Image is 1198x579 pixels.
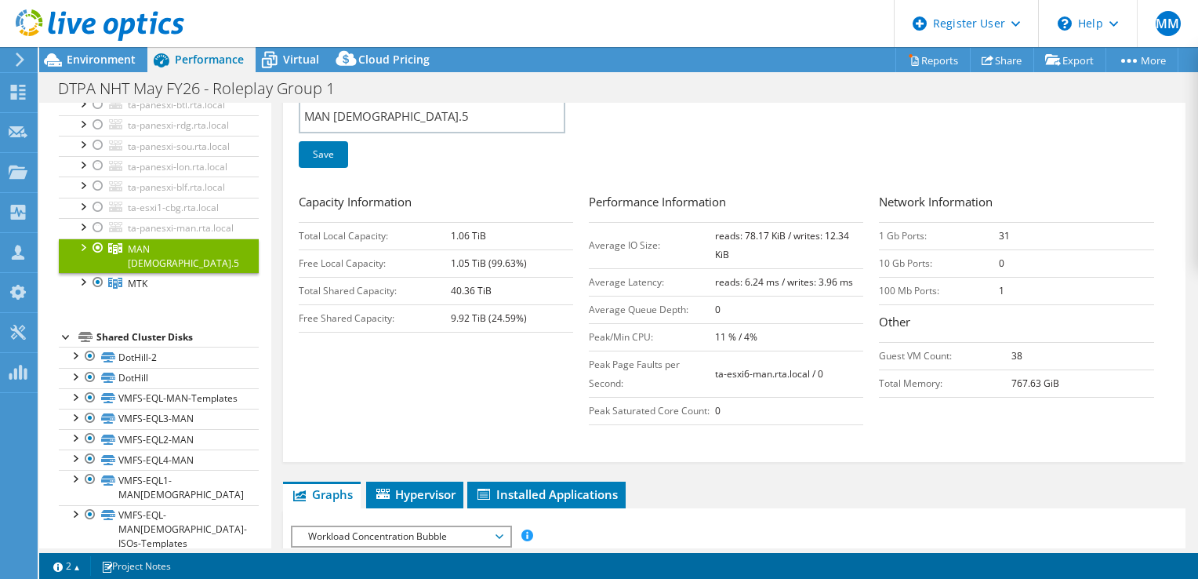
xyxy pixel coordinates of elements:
b: reads: 6.24 ms / writes: 3.96 ms [715,275,853,289]
a: ta-esxi1-cbg.rta.local [59,198,259,218]
a: DotHill-2 [59,347,259,367]
span: ta-panesxi-man.rta.local [128,221,234,235]
a: VMFS-EQL1-MAN[DEMOGRAPHIC_DATA] [59,470,259,504]
a: ta-panesxi-blf.rta.local [59,177,259,197]
a: DotHill [59,368,259,388]
span: ta-panesxi-sou.rta.local [128,140,230,153]
span: Installed Applications [475,486,618,502]
span: MTK [128,277,147,290]
a: Project Notes [90,556,182,576]
span: ta-panesxi-blf.rta.local [128,180,225,194]
a: Export [1033,48,1106,72]
a: Share [970,48,1034,72]
b: 9.92 TiB (24.59%) [451,311,527,325]
td: Free Local Capacity: [299,249,452,277]
span: Environment [67,52,136,67]
span: ta-panesxi-btl.rta.local [128,98,225,111]
td: Average IO Size: [589,222,715,268]
span: Workload Concentration Bubble [300,527,502,546]
b: 1 [999,284,1004,297]
td: Average Queue Depth: [589,296,715,323]
h3: Network Information [879,193,1153,214]
td: Total Shared Capacity: [299,277,452,304]
td: 10 Gb Ports: [879,249,998,277]
span: Performance [175,52,244,67]
b: 40.36 TiB [451,284,492,297]
a: VMFS-EQL-MAN[DEMOGRAPHIC_DATA]-ISOs-Templates [59,505,259,554]
a: More [1105,48,1178,72]
span: MAN [DEMOGRAPHIC_DATA].5 [128,242,239,270]
b: 31 [999,229,1010,242]
b: 0 [715,404,721,417]
span: ta-panesxi-lon.rta.local [128,160,227,173]
b: 38 [1011,349,1022,362]
a: ta-panesxi-sou.rta.local [59,136,259,156]
a: VMFS-EQL4-MAN [59,450,259,470]
a: MAN 6.5 [59,239,259,273]
b: 0 [999,257,1004,270]
span: Virtual [283,52,319,67]
a: ta-panesxi-lon.rta.local [59,156,259,177]
td: 1 Gb Ports: [879,222,998,249]
a: ta-panesxi-rdg.rta.local [59,115,259,136]
a: Reports [895,48,971,72]
a: ta-panesxi-man.rta.local [59,218,259,239]
td: Free Shared Capacity: [299,304,452,332]
span: MM [1156,11,1181,36]
span: ta-esxi1-cbg.rta.local [128,201,219,214]
svg: \n [1058,16,1072,31]
td: Peak/Min CPU: [589,323,715,351]
h3: Other [879,313,1153,334]
b: ta-esxi6-man.rta.local / 0 [715,367,823,381]
b: reads: 78.17 KiB / writes: 12.34 KiB [715,229,849,261]
td: Total Local Capacity: [299,222,452,249]
td: Guest VM Count: [879,342,1011,370]
b: 0 [715,303,721,316]
b: 11 % / 4% [715,330,757,344]
span: Graphs [291,486,353,502]
a: ta-panesxi-btl.rta.local [59,95,259,115]
b: 1.06 TiB [451,229,486,242]
td: 100 Mb Ports: [879,277,998,304]
span: ta-panesxi-rdg.rta.local [128,118,229,132]
a: 2 [42,556,91,576]
a: VMFS-EQL3-MAN [59,409,259,429]
b: 1.05 TiB (99.63%) [451,257,527,270]
div: Shared Cluster Disks [96,328,259,347]
span: Cloud Pricing [358,52,430,67]
h3: Capacity Information [299,193,573,214]
td: Average Latency: [589,268,715,296]
h1: DTPA NHT May FY26 - Roleplay Group 1 [51,80,359,97]
td: Total Memory: [879,370,1011,397]
span: Hypervisor [374,486,456,502]
a: MTK [59,273,259,293]
a: Save [299,141,348,168]
td: Peak Page Faults per Second: [589,351,715,397]
td: Peak Saturated Core Count: [589,397,715,424]
h3: Performance Information [589,193,863,214]
a: VMFS-EQL2-MAN [59,429,259,450]
a: VMFS-EQL-MAN-Templates [59,388,259,409]
b: 767.63 GiB [1011,377,1059,390]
